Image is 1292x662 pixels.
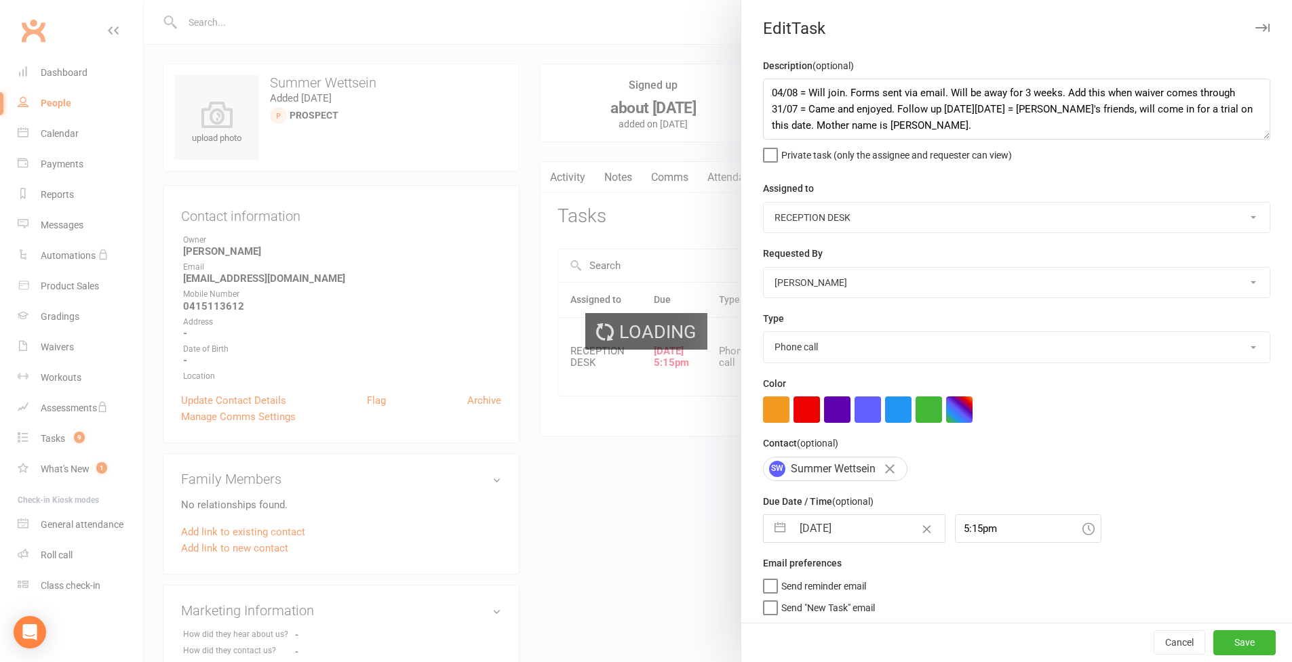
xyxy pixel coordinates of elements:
[763,181,814,196] label: Assigned to
[1154,631,1205,655] button: Cancel
[781,145,1012,161] span: Private task (only the assignee and requester can view)
[797,438,838,449] small: (optional)
[781,576,866,592] span: Send reminder email
[763,79,1270,140] textarea: 04/08 = Will join. Forms sent via email. Will be away for 3 weeks. Add this when waiver comes thr...
[763,436,838,451] label: Contact
[832,496,874,507] small: (optional)
[741,19,1292,38] div: Edit Task
[813,60,854,71] small: (optional)
[1213,631,1276,655] button: Save
[915,516,939,541] button: Clear Date
[763,58,854,73] label: Description
[763,311,784,326] label: Type
[763,246,823,261] label: Requested By
[763,556,842,571] label: Email preferences
[781,598,875,613] span: Send "New Task" email
[14,616,46,648] div: Open Intercom Messenger
[763,376,786,391] label: Color
[763,494,874,509] label: Due Date / Time
[769,461,785,477] span: SW
[763,457,907,481] div: Summer Wettsein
